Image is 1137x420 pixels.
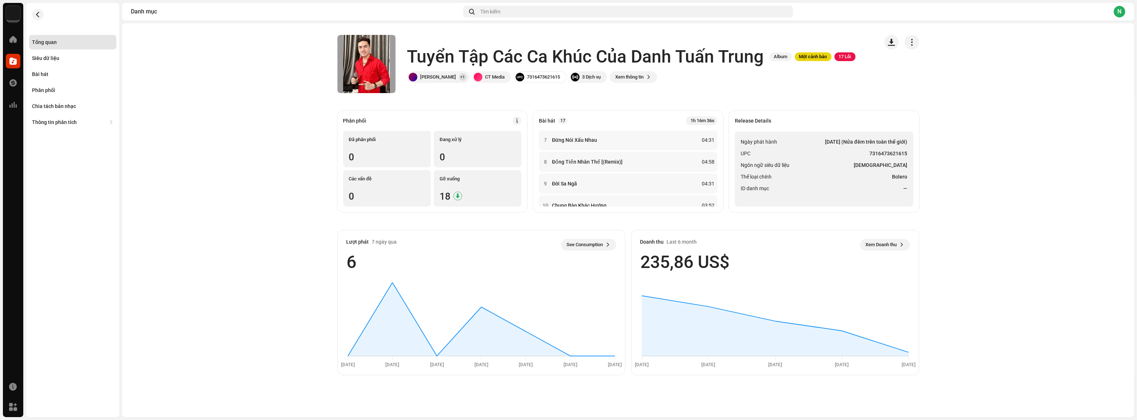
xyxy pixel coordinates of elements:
[698,179,714,188] div: 04:31
[29,115,116,129] re-m-nav-dropdown: Thông tin phân tích
[582,74,601,80] div: 3 Dịch vụ
[610,71,657,83] button: Xem thông tin
[735,118,771,124] strong: Release Details
[539,118,555,124] strong: Bài hát
[32,39,57,45] div: Tổng quan
[854,161,908,169] strong: [DEMOGRAPHIC_DATA]
[440,176,516,182] div: Gỡ xuống
[430,363,444,367] text: [DATE]
[698,136,714,144] div: 04:31
[770,52,792,61] span: Album
[741,172,772,181] span: Thể loại chính
[701,363,715,367] text: [DATE]
[349,176,425,182] div: Các vấn đề
[561,239,616,251] button: See Consumption
[563,363,577,367] text: [DATE]
[527,74,560,80] div: 7316473621615
[32,103,76,109] div: Chia tách bản nhạc
[32,71,48,77] div: Bài hát
[32,119,77,125] div: Thông tin phân tích
[870,149,908,158] strong: 7316473621615
[552,203,606,208] strong: Chung Bàn Khác Hướng
[558,117,568,124] p-badge: 17
[385,363,399,367] text: [DATE]
[29,35,116,49] re-m-nav-item: Tổng quan
[131,9,460,15] div: Danh mục
[343,118,367,124] div: Phân phối
[686,116,717,125] div: 1h 16m 36s
[341,363,355,367] text: [DATE]
[860,239,910,251] button: Xem Doanh thu
[29,51,116,65] re-m-nav-item: Siêu dữ liệu
[667,239,697,245] div: Last 6 month
[347,239,369,245] div: Lượt phát
[904,184,908,193] strong: —
[475,363,488,367] text: [DATE]
[741,137,777,146] span: Ngày phát hành
[795,52,832,61] span: Một cảnh báo
[608,363,622,367] text: [DATE]
[459,73,467,81] div: +1
[552,159,622,165] strong: Đồng Tiền Nhân Thế [(Remix)]
[420,74,456,80] div: [PERSON_NAME]
[29,83,116,97] re-m-nav-item: Phân phối
[635,363,649,367] text: [DATE]
[741,184,769,193] span: ID danh mục
[480,9,500,15] span: Tìm kiếm
[552,137,597,143] strong: Đừng Nói Xấu Nhau
[407,45,764,68] h1: Tuyển Tập Các Ca Khúc Của Danh Tuấn Trung
[892,172,908,181] strong: Bolero
[440,137,516,143] div: Đang xử lý
[552,181,577,187] strong: Đời Sa Ngã
[741,161,789,169] span: Ngôn ngữ siêu dữ liệu
[29,67,116,81] re-m-nav-item: Bài hát
[741,149,750,158] span: UPC
[640,239,664,245] div: Doanh thu
[698,201,714,210] div: 03:52
[349,137,425,143] div: Đã phân phối
[835,363,849,367] text: [DATE]
[1114,6,1125,17] div: N
[768,363,782,367] text: [DATE]
[485,74,505,80] div: CT Media
[834,52,856,61] span: 17 Lỗi
[29,99,116,113] re-m-nav-item: Chia tách bản nhạc
[567,237,603,252] span: See Consumption
[372,239,397,245] div: 7 ngày qua
[902,363,916,367] text: [DATE]
[519,363,533,367] text: [DATE]
[32,87,55,93] div: Phân phối
[698,157,714,166] div: 04:58
[866,237,897,252] span: Xem Doanh thu
[32,55,59,61] div: Siêu dữ liệu
[825,137,908,146] strong: [DATE] (Nửa đêm trên toàn thế giới)
[6,6,20,20] img: 76e35660-c1c7-4f61-ac9e-76e2af66a330
[616,70,644,84] span: Xem thông tin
